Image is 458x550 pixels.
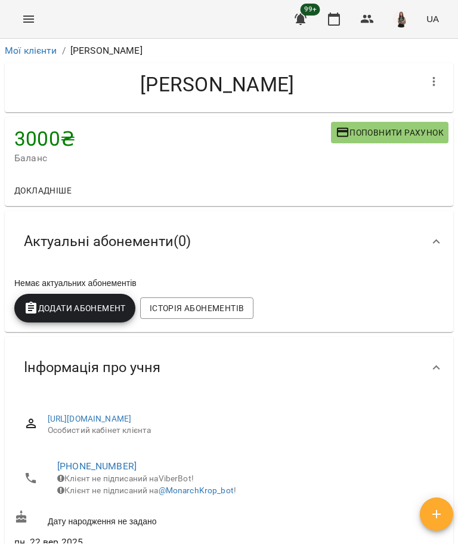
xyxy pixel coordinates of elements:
span: UA [426,13,439,25]
span: Інформація про учня [24,358,160,377]
span: Актуальні абонементи ( 0 ) [24,232,191,251]
button: Докладніше [10,180,76,201]
span: Клієнт не підписаний на ! [57,486,236,495]
h4: 3000 ₴ [14,127,331,151]
button: Історія абонементів [140,297,253,319]
span: Історія абонементів [150,301,244,315]
div: Дату народження не задано [12,508,446,530]
span: Докладніше [14,183,72,198]
span: пн, 22 вер 2025 [14,535,444,549]
h4: [PERSON_NAME] [14,72,420,97]
div: Немає актуальних абонементів [12,275,446,291]
li: / [62,44,66,58]
button: Додати Абонемент [14,294,135,322]
span: Поповнити рахунок [336,125,444,140]
div: Інформація про учня [5,337,453,398]
span: Додати Абонемент [24,301,126,315]
span: Баланс [14,151,331,165]
a: [URL][DOMAIN_NAME] [48,414,132,423]
span: 99+ [301,4,320,16]
span: Клієнт не підписаний на ViberBot! [57,474,194,483]
div: Актуальні абонементи(0) [5,211,453,272]
a: [PHONE_NUMBER] [57,460,137,472]
button: Поповнити рахунок [331,122,448,143]
nav: breadcrumb [5,44,453,58]
button: Menu [14,5,43,33]
a: @MonarchKrop_bot [159,486,234,495]
span: Особистий кабінет клієнта [48,425,434,437]
img: 6aba04e32ee3c657c737aeeda4e83600.jpg [393,11,410,27]
button: UA [422,8,444,30]
p: [PERSON_NAME] [70,44,143,58]
a: Мої клієнти [5,45,57,56]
